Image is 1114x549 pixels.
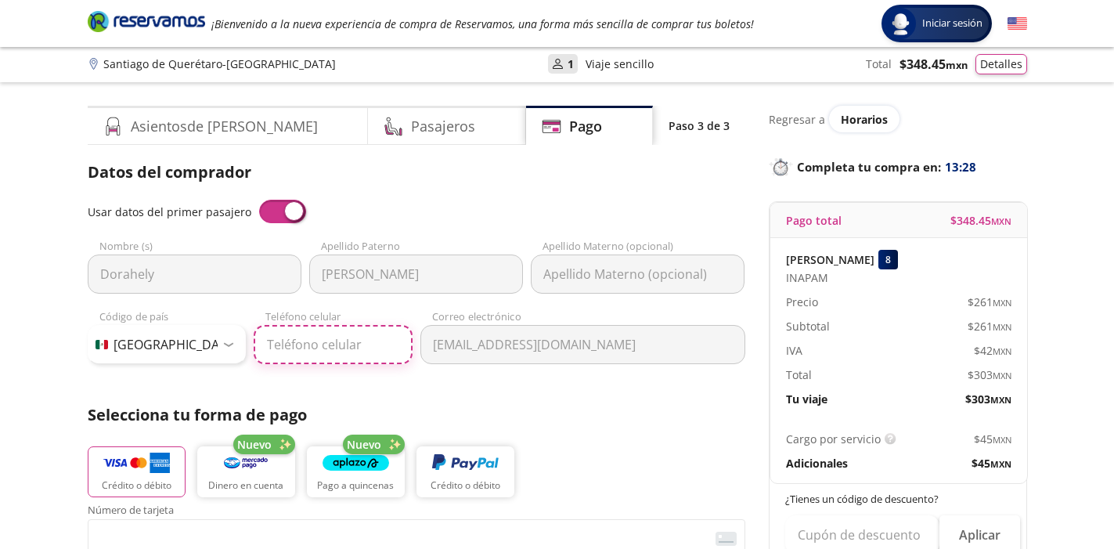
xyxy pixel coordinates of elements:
[1023,458,1098,533] iframe: Messagebird Livechat Widget
[786,251,874,268] p: [PERSON_NAME]
[993,321,1011,333] small: MXN
[946,58,968,72] small: MXN
[88,204,251,219] span: Usar datos del primer pasajero
[993,345,1011,357] small: MXN
[88,9,205,38] a: Brand Logo
[993,297,1011,309] small: MXN
[991,215,1011,227] small: MXN
[968,294,1011,310] span: $ 261
[309,255,523,294] input: Apellido Paterno
[786,318,830,334] p: Subtotal
[88,161,745,184] p: Datos del comprador
[568,56,574,72] p: 1
[307,446,405,497] button: Pago a quincenas
[968,318,1011,334] span: $ 261
[899,55,968,74] span: $ 348.45
[88,9,205,33] i: Brand Logo
[88,403,745,427] p: Selecciona tu forma de pago
[347,436,381,453] span: Nuevo
[974,431,1011,447] span: $ 45
[786,342,802,359] p: IVA
[208,479,283,493] p: Dinero en cuenta
[102,479,171,493] p: Crédito o débito
[975,54,1027,74] button: Detalles
[88,505,745,519] span: Número de tarjeta
[317,479,394,493] p: Pago a quincenas
[586,56,654,72] p: Viaje sencillo
[841,112,888,127] span: Horarios
[769,106,1027,132] div: Regresar a ver horarios
[866,56,892,72] p: Total
[786,391,827,407] p: Tu viaje
[972,455,1011,471] span: $ 45
[990,458,1011,470] small: MXN
[431,479,500,493] p: Crédito o débito
[878,250,898,269] div: 8
[945,158,976,176] span: 13:28
[197,446,295,497] button: Dinero en cuenta
[786,367,812,383] p: Total
[131,116,318,137] h4: Asientos de [PERSON_NAME]
[88,255,301,294] input: Nombre (s)
[716,532,737,546] img: card
[416,446,514,497] button: Crédito o débito
[103,56,336,72] p: Santiago de Querétaro - [GEOGRAPHIC_DATA]
[785,492,1012,507] p: ¿Tienes un código de descuento?
[96,340,108,349] img: MX
[786,269,828,286] span: INAPAM
[211,16,754,31] em: ¡Bienvenido a la nueva experiencia de compra de Reservamos, una forma más sencilla de comprar tus...
[786,455,848,471] p: Adicionales
[420,325,745,364] input: Correo electrónico
[88,446,186,497] button: Crédito o débito
[916,16,989,31] span: Iniciar sesión
[993,434,1011,446] small: MXN
[965,391,1011,407] span: $ 303
[993,370,1011,381] small: MXN
[569,116,602,137] h4: Pago
[950,212,1011,229] span: $ 348.45
[1008,14,1027,34] button: English
[786,294,818,310] p: Precio
[968,367,1011,383] span: $ 303
[974,342,1011,359] span: $ 42
[786,431,881,447] p: Cargo por servicio
[669,117,730,134] p: Paso 3 de 3
[769,111,825,128] p: Regresar a
[990,394,1011,406] small: MXN
[411,116,475,137] h4: Pasajeros
[786,212,842,229] p: Pago total
[531,255,744,294] input: Apellido Materno (opcional)
[237,436,272,453] span: Nuevo
[769,156,1027,178] p: Completa tu compra en :
[254,325,413,364] input: Teléfono celular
